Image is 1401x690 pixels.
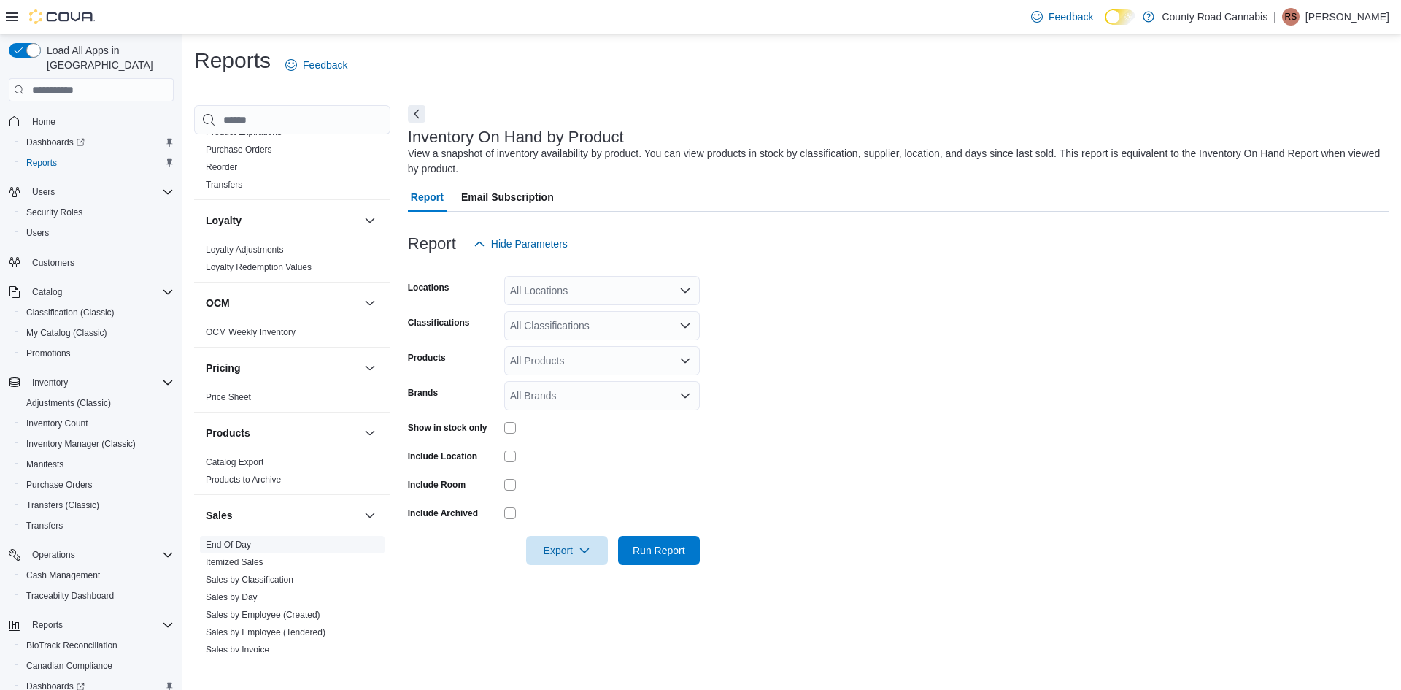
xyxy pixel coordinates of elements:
[26,570,100,581] span: Cash Management
[206,592,258,602] a: Sales by Day
[206,296,230,310] h3: OCM
[20,324,174,342] span: My Catalog (Classic)
[1305,8,1389,26] p: [PERSON_NAME]
[20,345,77,362] a: Promotions
[194,453,390,494] div: Products
[194,241,390,282] div: Loyalty
[206,261,312,273] span: Loyalty Redemption Values
[206,326,296,338] span: OCM Weekly Inventory
[20,415,174,432] span: Inventory Count
[408,352,446,364] label: Products
[15,434,180,454] button: Inventory Manager (Classic)
[1025,2,1099,31] a: Feedback
[206,575,293,585] a: Sales by Classification
[26,183,61,201] button: Users
[15,475,180,495] button: Purchase Orders
[206,392,251,402] a: Price Sheet
[3,282,180,302] button: Catalog
[206,475,281,485] a: Products to Archive
[15,586,180,606] button: Traceabilty Dashboard
[206,626,325,638] span: Sales by Employee (Tendered)
[361,507,379,524] button: Sales
[15,656,180,676] button: Canadian Compliance
[32,619,63,631] span: Reports
[526,536,608,565] button: Export
[20,415,94,432] a: Inventory Count
[15,132,180,153] a: Dashboards
[26,254,80,272] a: Customers
[206,213,358,228] button: Loyalty
[20,476,174,494] span: Purchase Orders
[32,286,62,298] span: Catalog
[206,591,258,603] span: Sales by Day
[26,616,69,634] button: Reports
[26,546,174,564] span: Operations
[206,610,320,620] a: Sales by Employee (Created)
[3,110,180,131] button: Home
[20,154,174,172] span: Reports
[20,517,69,534] a: Transfers
[1049,9,1093,24] span: Feedback
[1105,9,1135,25] input: Dark Mode
[206,627,325,637] a: Sales by Employee (Tendered)
[20,657,118,675] a: Canadian Compliance
[15,413,180,434] button: Inventory Count
[3,372,180,393] button: Inventory
[361,212,379,229] button: Loyalty
[15,495,180,515] button: Transfers (Classic)
[20,435,142,453] a: Inventory Manager (Classic)
[20,456,69,473] a: Manifests
[26,283,68,301] button: Catalog
[20,224,55,242] a: Users
[408,282,449,294] label: Locations
[20,637,123,654] a: BioTrack Reconciliation
[26,546,81,564] button: Operations
[408,422,487,434] label: Show in stock only
[206,213,242,228] h3: Loyalty
[26,590,114,602] span: Traceabilty Dashboard
[1162,8,1267,26] p: County Road Cannabis
[491,237,568,251] span: Hide Parameters
[26,183,174,201] span: Users
[206,327,296,337] a: OCM Weekly Inventory
[408,105,425,123] button: Next
[206,162,237,172] a: Reorder
[20,587,174,605] span: Traceabilty Dashboard
[26,640,117,651] span: BioTrack Reconciliation
[206,645,269,655] a: Sales by Invoice
[206,556,263,568] span: Itemized Sales
[3,182,180,202] button: Users
[206,179,242,191] span: Transfers
[15,323,180,343] button: My Catalog (Classic)
[679,320,691,331] button: Open list of options
[26,418,88,429] span: Inventory Count
[20,657,174,675] span: Canadian Compliance
[206,244,284,256] span: Loyalty Adjustments
[26,207,82,218] span: Security Roles
[1105,25,1105,26] span: Dark Mode
[20,435,174,453] span: Inventory Manager (Classic)
[26,113,61,131] a: Home
[206,144,272,156] span: Purchase Orders
[468,229,574,258] button: Hide Parameters
[20,517,174,534] span: Transfers
[26,157,57,169] span: Reports
[26,616,174,634] span: Reports
[20,456,174,473] span: Manifests
[26,499,99,511] span: Transfers (Classic)
[206,508,233,523] h3: Sales
[408,146,1382,177] div: View a snapshot of inventory availability by product. You can view products in stock by classific...
[15,343,180,364] button: Promotions
[1282,8,1300,26] div: RK Sohal
[408,317,470,329] label: Classifications
[206,361,240,375] h3: Pricing
[535,536,599,565] span: Export
[206,361,358,375] button: Pricing
[20,324,113,342] a: My Catalog (Classic)
[32,116,55,128] span: Home
[194,46,271,75] h1: Reports
[15,393,180,413] button: Adjustments (Classic)
[361,359,379,377] button: Pricing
